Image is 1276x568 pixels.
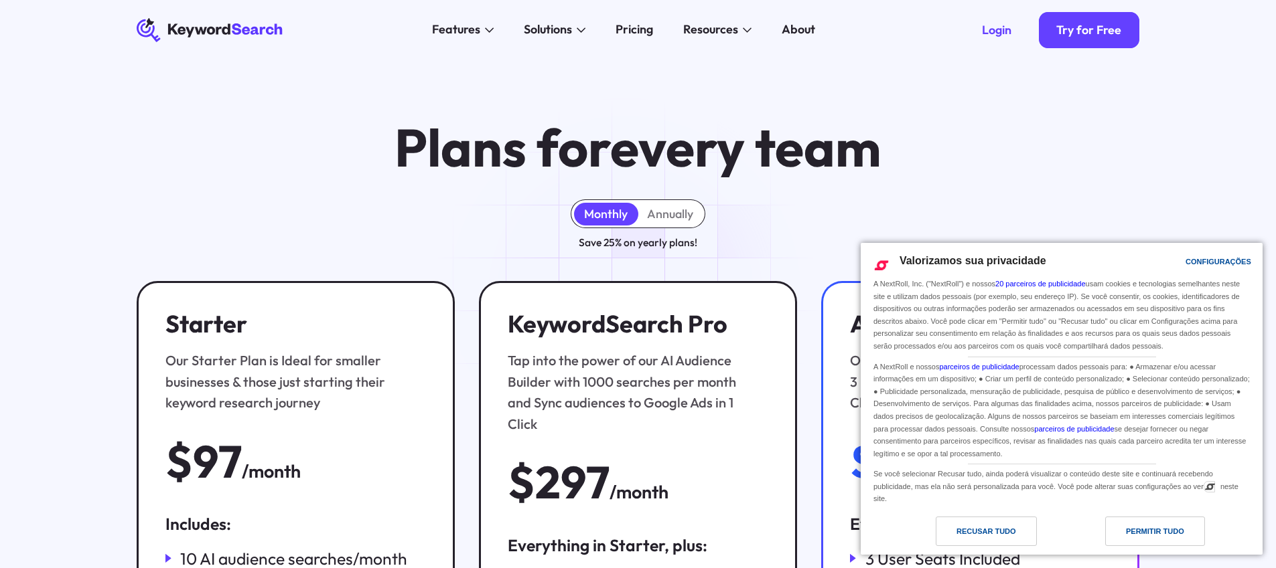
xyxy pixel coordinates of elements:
a: 20 parceiros de publicidade [995,280,1086,288]
div: Includes: [165,512,426,535]
div: About [782,21,815,39]
div: $497+ [850,438,979,485]
span: Valorizamos sua privacidade [900,255,1046,266]
div: Features [432,21,480,39]
a: About [773,18,825,42]
div: Login [982,23,1011,37]
a: Permitir Tudo [1062,516,1255,553]
div: Tap into the power of our AI Audience Builder with 1000 searches per month and Sync audiences to ... [508,350,760,434]
div: Monthly [584,207,628,221]
a: Configurações [1162,251,1194,276]
h3: Starter [165,310,418,339]
div: Our Starter Plan is Ideal for smaller businesses & those just starting their keyword research jou... [165,350,418,413]
h3: KeywordSearch Pro [508,310,760,339]
div: Resources [683,21,738,39]
div: A NextRoll, Inc. ("NextRoll") e nossos usam cookies e tecnologias semelhantes neste site e utiliz... [871,276,1253,353]
div: $97 [165,438,242,485]
div: A NextRoll e nossos processam dados pessoais para: ● Armazenar e/ou acessar informações em um dis... [871,357,1253,462]
div: Everything in Ad Spy, plus: [850,512,1111,535]
h3: Agency Tier [850,310,1103,339]
a: Pricing [607,18,662,42]
a: Try for Free [1039,12,1140,48]
div: Configurações [1186,254,1251,269]
div: /month [610,478,668,506]
div: Everything in Starter, plus: [508,534,768,557]
div: Se você selecionar Recusar tudo, ainda poderá visualizar o conteúdo deste site e continuará receb... [871,464,1253,506]
div: Try for Free [1056,23,1121,37]
a: parceiros de publicidade [939,363,1019,371]
a: Login [964,12,1030,48]
div: Permitir Tudo [1126,524,1184,539]
div: Our KeywordSearch Agency Plan includes 3 Users, AI Ad Targeting PDF Reports for Clients & Ability... [850,350,1103,413]
div: Pricing [616,21,653,39]
div: Save 25% on yearly plans! [579,234,697,251]
a: Recusar tudo [869,516,1062,553]
div: Recusar tudo [956,524,1016,539]
a: parceiros de publicidade [1034,425,1114,433]
div: Solutions [524,21,572,39]
span: every team [610,114,881,180]
div: Annually [647,207,693,221]
h1: Plans for [395,120,881,175]
div: $297 [508,458,610,506]
div: /month [242,458,301,486]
